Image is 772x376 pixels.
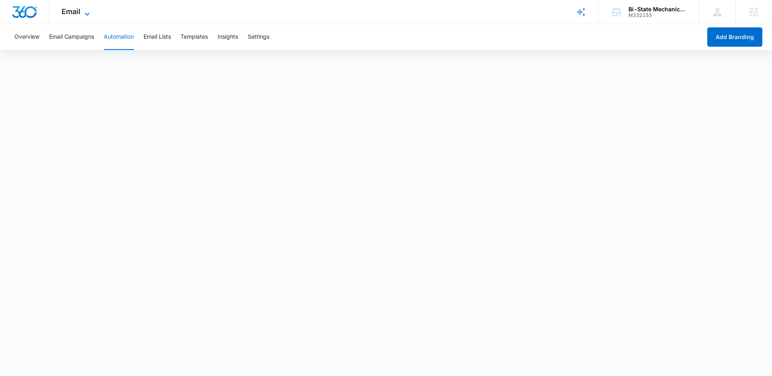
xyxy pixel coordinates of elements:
[181,24,208,50] button: Templates
[14,24,39,50] button: Overview
[628,6,687,12] div: account name
[218,24,238,50] button: Insights
[62,7,80,16] span: Email
[144,24,171,50] button: Email Lists
[628,12,687,18] div: account id
[248,24,269,50] button: Settings
[707,27,762,47] button: Add Branding
[104,24,134,50] button: Automation
[49,24,94,50] button: Email Campaigns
